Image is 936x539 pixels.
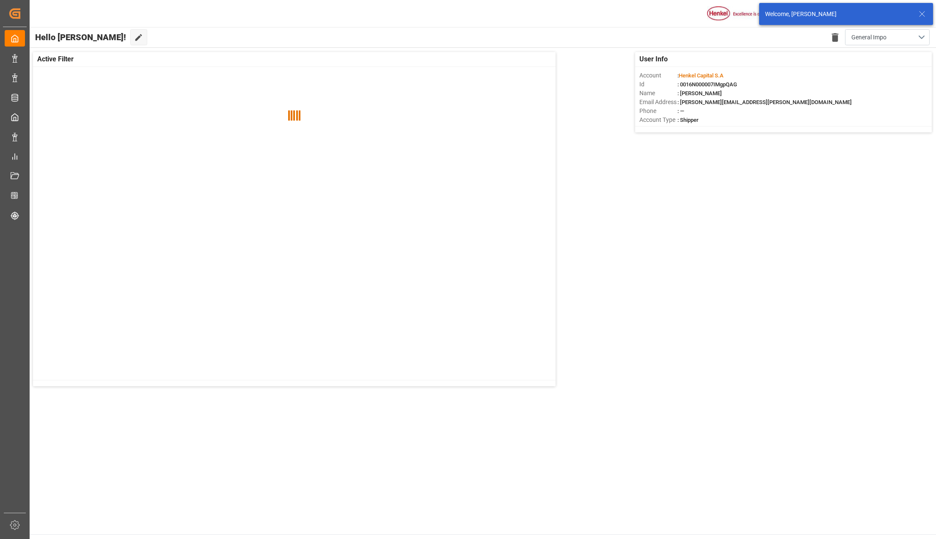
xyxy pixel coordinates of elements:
span: Henkel Capital S.A [679,72,724,79]
span: : [PERSON_NAME] [677,90,722,96]
button: open menu [845,29,930,45]
span: : Shipper [677,117,699,123]
span: Account Type [639,115,677,124]
span: Active Filter [37,54,74,64]
img: Henkel%20logo.jpg_1689854090.jpg [707,6,778,21]
span: Account [639,71,677,80]
span: Email Address [639,98,677,107]
span: Name [639,89,677,98]
div: Welcome, [PERSON_NAME] [765,10,911,19]
span: Phone [639,107,677,115]
span: : — [677,108,684,114]
span: General Impo [851,33,886,42]
span: : [PERSON_NAME][EMAIL_ADDRESS][PERSON_NAME][DOMAIN_NAME] [677,99,852,105]
span: : 0016N000007IMgpQAG [677,81,737,88]
span: User Info [639,54,668,64]
span: Id [639,80,677,89]
span: : [677,72,724,79]
span: Hello [PERSON_NAME]! [35,29,126,45]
